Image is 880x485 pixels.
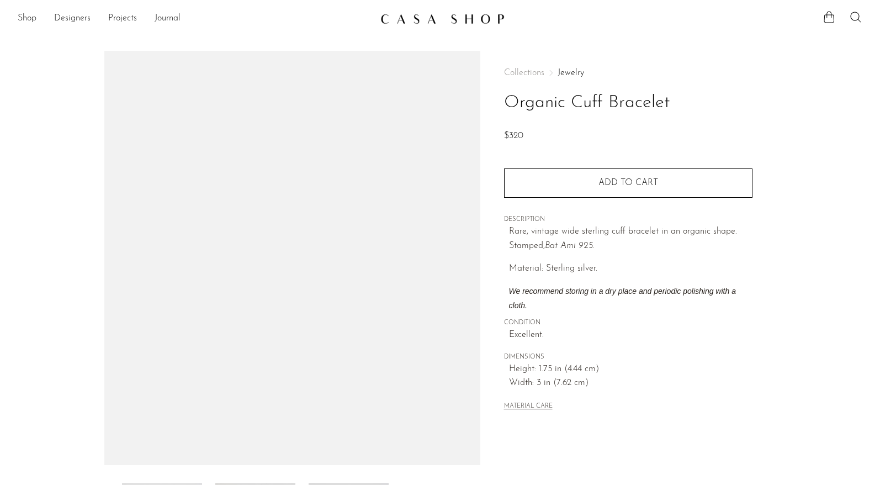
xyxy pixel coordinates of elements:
[558,68,584,77] a: Jewelry
[504,318,752,328] span: CONDITION
[504,403,553,411] button: MATERIAL CARE
[18,9,372,28] ul: NEW HEADER MENU
[504,131,523,140] span: $320
[18,9,372,28] nav: Desktop navigation
[54,12,91,26] a: Designers
[504,89,752,117] h1: Organic Cuff Bracelet
[598,178,658,187] span: Add to cart
[155,12,181,26] a: Journal
[504,215,752,225] span: DESCRIPTION
[504,68,544,77] span: Collections
[504,68,752,77] nav: Breadcrumbs
[509,376,752,391] span: Width: 3 in (7.62 cm)
[509,328,752,342] span: Excellent.
[108,12,137,26] a: Projects
[509,225,752,253] p: Rare, vintage wide sterling cuff bracelet in an organic shape. Stamped,
[504,352,752,362] span: DIMENSIONS
[504,168,752,197] button: Add to cart
[545,241,595,250] em: Bat Ami 925.
[509,262,752,276] p: Material: Sterling silver.
[18,12,36,26] a: Shop
[509,362,752,377] span: Height: 1.75 in (4.44 cm)
[509,287,736,310] i: We recommend storing in a dry place and periodic polishing with a cloth.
